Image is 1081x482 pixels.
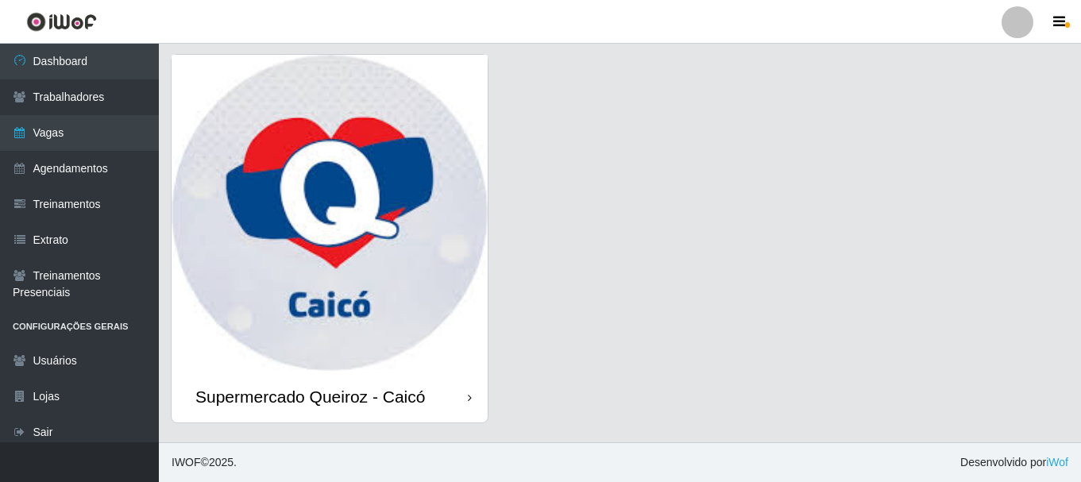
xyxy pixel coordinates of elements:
[172,55,488,422] a: Supermercado Queiroz - Caicó
[172,55,488,371] img: cardImg
[960,454,1068,471] span: Desenvolvido por
[172,454,237,471] span: © 2025 .
[172,456,201,469] span: IWOF
[1046,456,1068,469] a: iWof
[26,12,97,32] img: CoreUI Logo
[195,387,425,407] div: Supermercado Queiroz - Caicó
